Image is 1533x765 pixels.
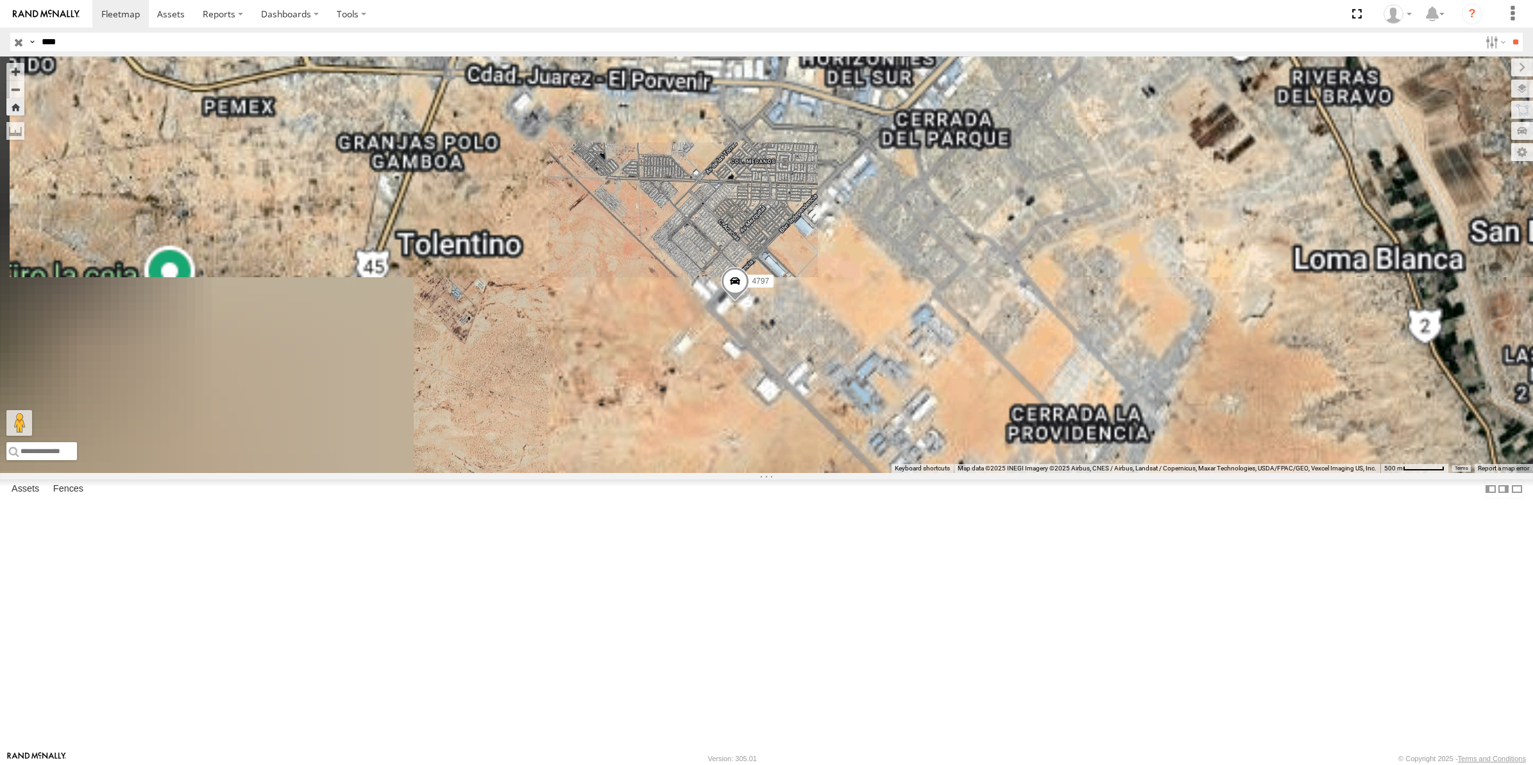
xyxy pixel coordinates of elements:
button: Zoom Home [6,98,24,116]
label: Search Filter Options [1480,33,1508,51]
label: Dock Summary Table to the Right [1497,479,1510,498]
img: rand-logo.svg [13,10,80,19]
button: Zoom in [6,63,24,80]
button: Drag Pegman onto the map to open Street View [6,410,32,436]
div: Version: 305.01 [708,755,757,762]
a: Visit our Website [7,752,66,765]
label: Assets [5,480,46,498]
label: Fences [47,480,90,498]
a: Report a map error [1478,465,1529,472]
div: © Copyright 2025 - [1398,755,1526,762]
div: Roberto Garcia [1379,4,1416,24]
button: Zoom out [6,80,24,98]
span: 4797 [752,277,769,286]
a: Terms [1455,466,1468,471]
i: ? [1462,4,1482,24]
button: Map Scale: 500 m per 61 pixels [1380,464,1448,473]
label: Dock Summary Table to the Left [1484,479,1497,498]
label: Measure [6,122,24,140]
label: Map Settings [1511,143,1533,161]
label: Search Query [27,33,37,51]
span: 500 m [1384,465,1403,472]
button: Keyboard shortcuts [895,464,950,473]
label: Hide Summary Table [1511,479,1523,498]
a: Terms and Conditions [1458,755,1526,762]
span: Map data ©2025 INEGI Imagery ©2025 Airbus, CNES / Airbus, Landsat / Copernicus, Maxar Technologie... [958,465,1376,472]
